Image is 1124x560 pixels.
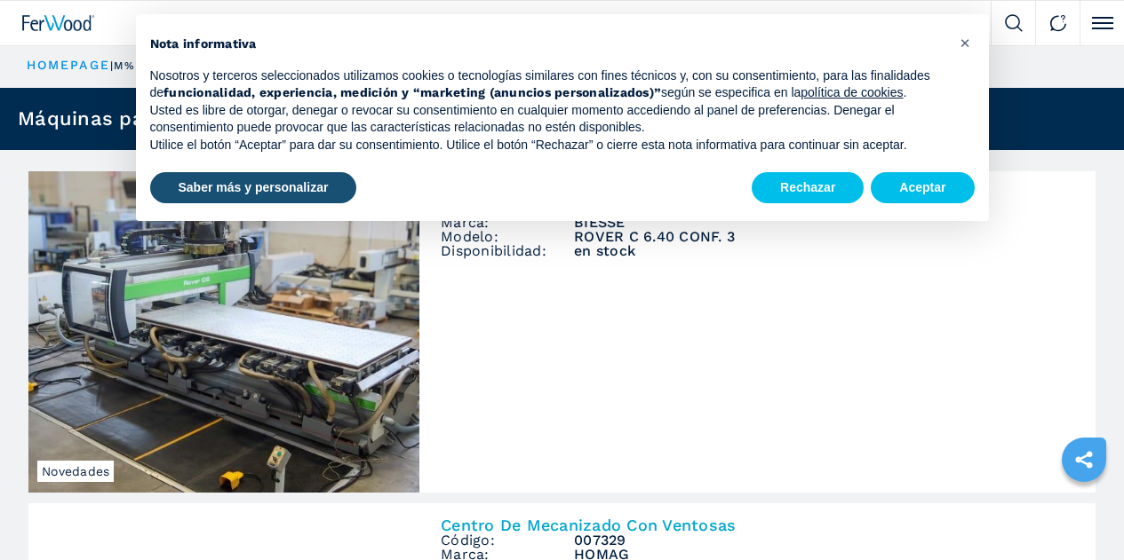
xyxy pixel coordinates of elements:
span: | [110,59,114,72]
span: Disponibilidad: [441,244,574,258]
img: Centro De Mecanizado De 5 Ejes BIESSE ROVER C 6.40 CONF. 3 [28,171,419,493]
h1: Máquinas para la Fabricación de Muebles [18,109,428,129]
span: Modelo: [441,230,574,244]
span: en stock [574,244,1074,258]
h2: Centro De Mecanizado Con Ventosas [441,517,1074,533]
a: sharethis [1062,438,1106,482]
iframe: Chat [1048,480,1111,547]
button: Cerrar esta nota informativa [952,28,980,57]
button: Aceptar [871,172,974,204]
p: m%C3%A1quinas [114,59,232,74]
img: Contact us [1049,14,1067,32]
h2: Nota informativa [150,35,946,53]
button: Saber más y personalizar [150,172,357,204]
a: política de cookies [801,85,903,99]
p: Utilice el botón “Aceptar” para dar su consentimiento. Utilice el botón “Rechazar” o cierre esta ... [150,137,946,154]
button: Rechazar [752,172,864,204]
a: Centro De Mecanizado De 5 Ejes BIESSE ROVER C 6.40 CONF. 3NovedadesCentro De Mecanizado De 5 Ejes... [28,171,1096,493]
span: × [960,32,970,53]
span: Código: [441,533,574,548]
strong: funcionalidad, experiencia, medición y “marketing (anuncios personalizados)” [163,85,661,99]
h3: ROVER C 6.40 CONF. 3 [574,230,1074,244]
a: HOMEPAGE [27,58,110,72]
p: Usted es libre de otorgar, denegar o revocar su consentimiento en cualquier momento accediendo al... [150,102,946,137]
h3: 007329 [574,533,1074,548]
span: Novedades [37,461,114,482]
p: Nosotros y terceros seleccionados utilizamos cookies o tecnologías similares con fines técnicos y... [150,67,946,102]
img: Search [1005,14,1023,32]
button: Click to toggle menu [1080,1,1124,45]
img: Ferwood [22,15,95,31]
